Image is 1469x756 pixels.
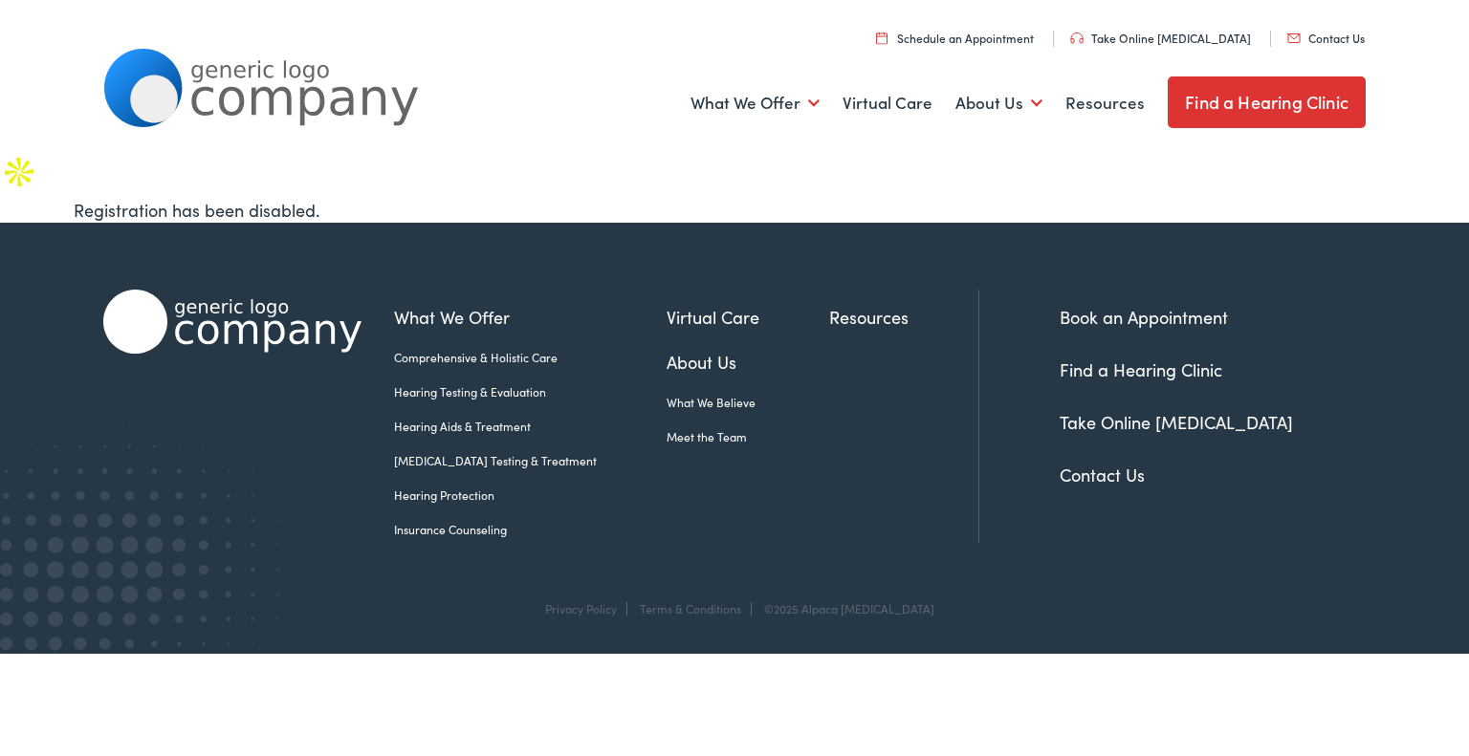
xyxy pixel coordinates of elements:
a: Meet the Team [667,428,829,445]
div: ©2025 Alpaca [MEDICAL_DATA] [755,602,934,616]
a: Take Online [MEDICAL_DATA] [1060,410,1293,434]
a: Virtual Care [667,304,829,330]
a: Hearing Testing & Evaluation [394,383,667,400]
a: Privacy Policy [545,600,617,616]
a: About Us [667,349,829,375]
a: What We Offer [691,68,820,139]
a: About Us [955,68,1042,139]
img: utility icon [1287,33,1301,43]
a: [MEDICAL_DATA] Testing & Treatment [394,452,667,469]
a: Find a Hearing Clinic [1060,357,1222,381]
a: Resources [829,304,978,330]
a: Take Online [MEDICAL_DATA] [1070,30,1251,46]
a: Contact Us [1060,463,1145,486]
a: Find a Hearing Clinic [1168,76,1366,128]
a: Comprehensive & Holistic Care [394,349,667,366]
a: Terms & Conditions [640,600,741,616]
img: utility icon [876,32,888,44]
img: Alpaca Audiology [103,290,362,354]
a: Book an Appointment [1060,305,1228,329]
a: Hearing Aids & Treatment [394,418,667,435]
img: utility icon [1070,32,1084,44]
a: Contact Us [1287,30,1365,46]
a: Resources [1065,68,1145,139]
a: Insurance Counseling [394,521,667,538]
div: Registration has been disabled. [74,197,1395,223]
a: What We Offer [394,304,667,330]
a: Schedule an Appointment [876,30,1034,46]
a: Hearing Protection [394,486,667,504]
a: Virtual Care [843,68,932,139]
a: What We Believe [667,394,829,411]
